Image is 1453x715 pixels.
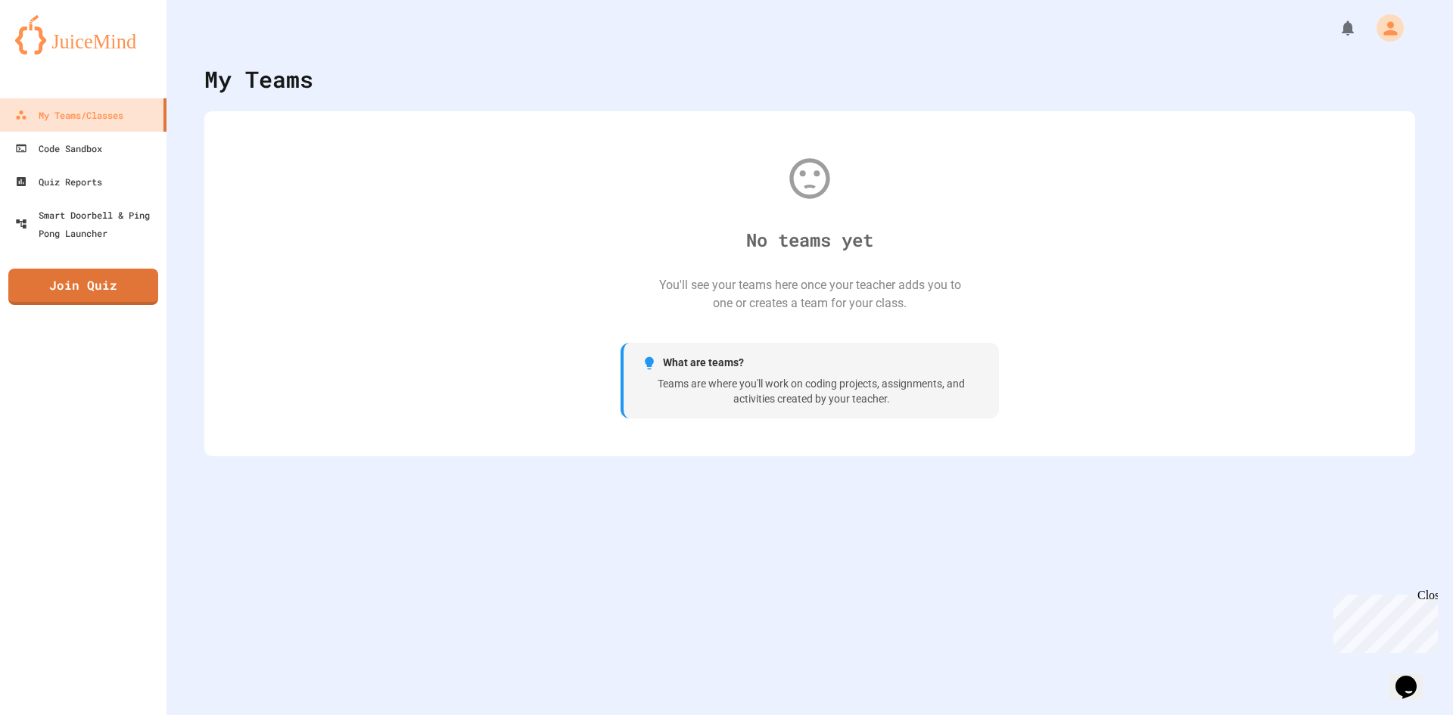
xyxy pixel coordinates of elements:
div: Smart Doorbell & Ping Pong Launcher [15,206,160,242]
div: Quiz Reports [15,173,102,191]
div: My Account [1361,11,1408,45]
div: My Teams [204,62,313,96]
div: You'll see your teams here once your teacher adds you to one or creates a team for your class. [658,276,961,312]
a: Join Quiz [8,269,158,305]
div: My Teams/Classes [15,106,123,124]
div: My Notifications [1311,15,1361,41]
div: Code Sandbox [15,139,102,157]
div: No teams yet [746,226,873,253]
iframe: chat widget [1327,589,1438,653]
div: Teams are where you'll work on coding projects, assignments, and activities created by your teacher. [642,377,981,406]
div: Chat with us now!Close [6,6,104,96]
img: logo-orange.svg [15,15,151,54]
span: What are teams? [663,355,744,371]
iframe: chat widget [1389,654,1438,700]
